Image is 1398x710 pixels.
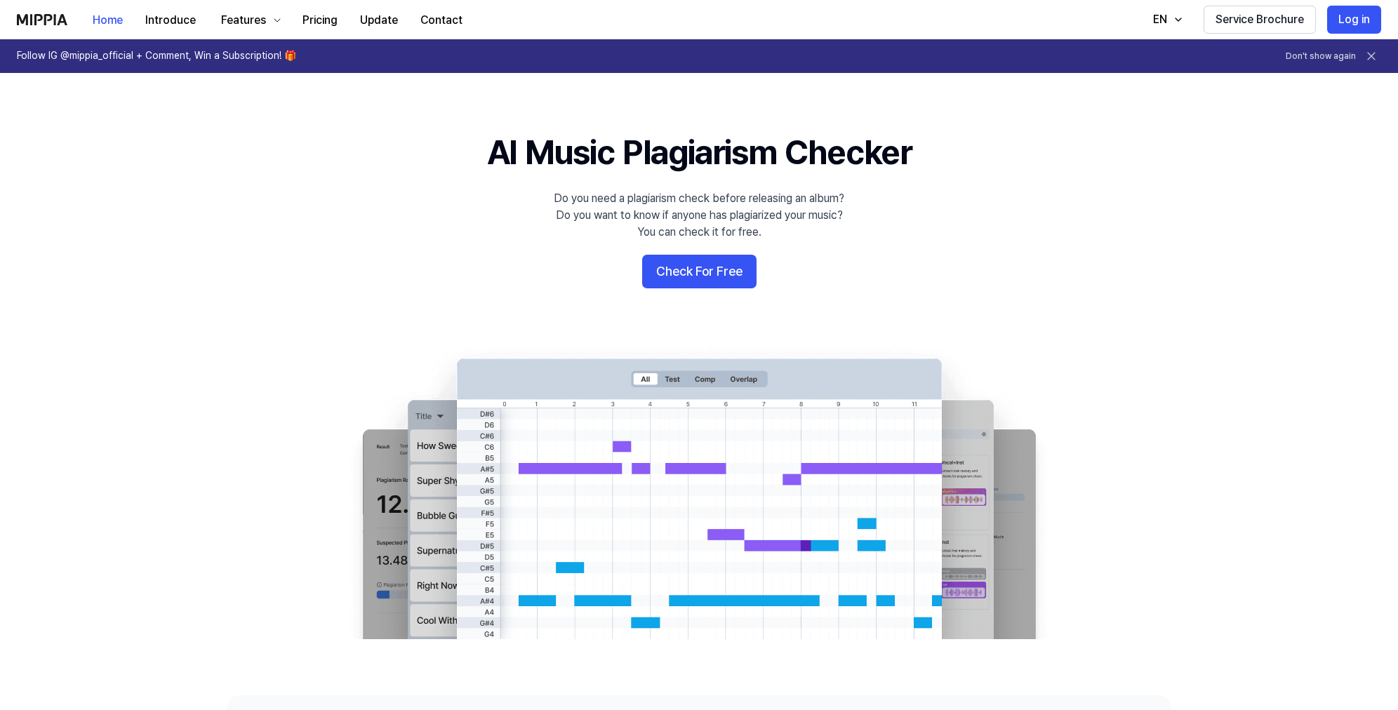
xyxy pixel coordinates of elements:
button: EN [1139,6,1192,34]
button: Update [349,6,409,34]
div: Features [218,12,269,29]
button: Features [207,6,291,34]
button: Pricing [291,6,349,34]
div: EN [1150,11,1170,28]
div: Do you need a plagiarism check before releasing an album? Do you want to know if anyone has plagi... [554,190,844,241]
button: Introduce [134,6,207,34]
button: Check For Free [642,255,757,288]
img: main Image [334,344,1064,639]
a: Home [81,1,134,39]
button: Home [81,6,134,34]
a: Update [349,1,409,39]
img: logo [17,14,67,25]
h1: AI Music Plagiarism Checker [487,129,912,176]
button: Contact [409,6,474,34]
h1: Follow IG @mippia_official + Comment, Win a Subscription! 🎁 [17,49,296,63]
button: Don't show again [1286,51,1356,62]
button: Service Brochure [1204,6,1316,34]
button: Log in [1327,6,1381,34]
